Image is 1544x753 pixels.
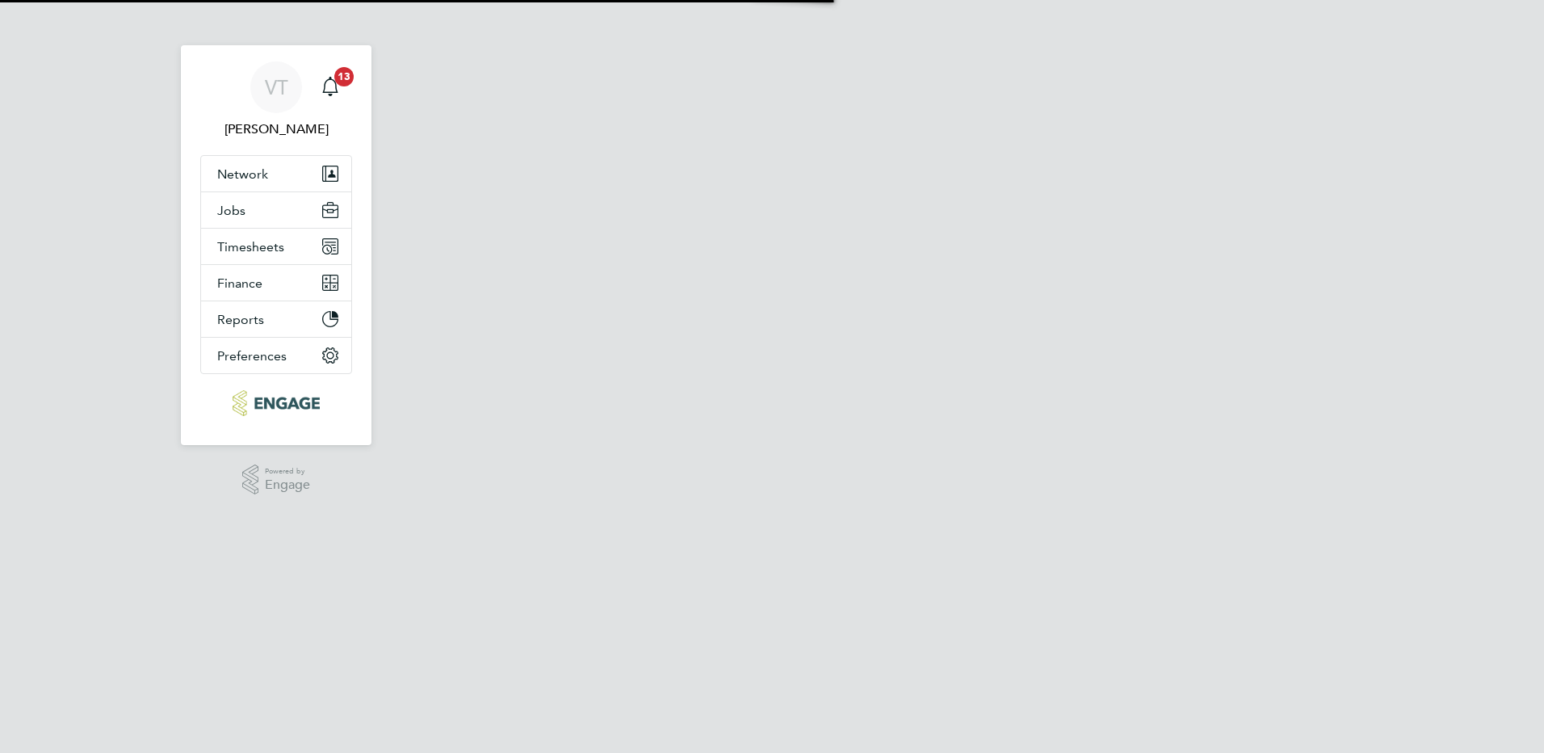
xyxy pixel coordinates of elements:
[217,239,284,255] span: Timesheets
[201,229,351,264] button: Timesheets
[201,338,351,373] button: Preferences
[181,45,371,445] nav: Main navigation
[201,156,351,191] button: Network
[201,192,351,228] button: Jobs
[265,77,288,98] span: VT
[265,478,310,492] span: Engage
[217,166,268,182] span: Network
[200,390,352,416] a: Go to home page
[217,312,264,327] span: Reports
[200,120,352,139] span: Victoria Ticehurst
[242,465,311,495] a: Powered byEngage
[201,301,351,337] button: Reports
[217,203,245,218] span: Jobs
[334,67,354,86] span: 13
[314,61,346,113] a: 13
[201,265,351,301] button: Finance
[233,390,319,416] img: ncclondon-logo-retina.png
[200,61,352,139] a: VT[PERSON_NAME]
[217,348,287,364] span: Preferences
[217,276,262,291] span: Finance
[265,465,310,478] span: Powered by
